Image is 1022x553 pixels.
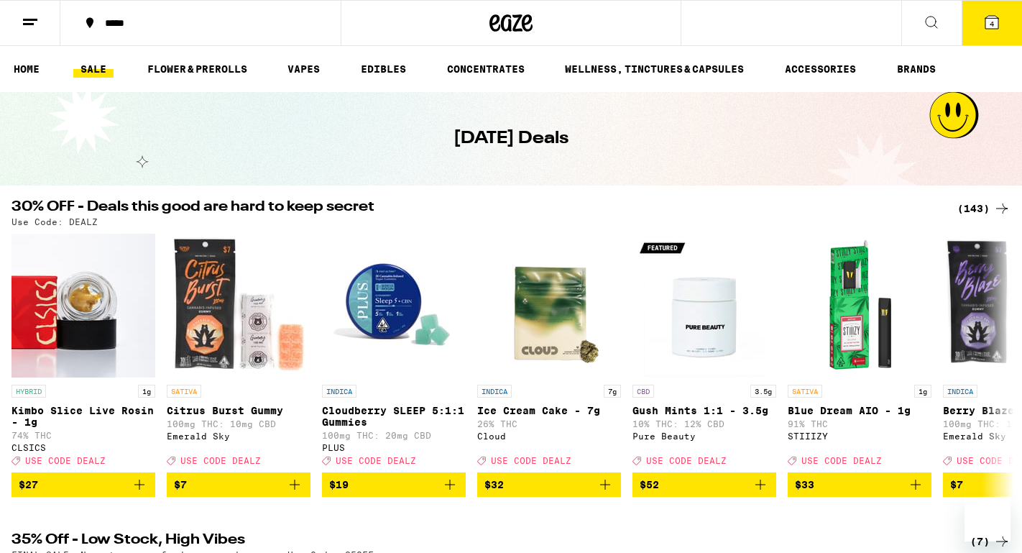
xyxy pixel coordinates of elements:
h1: [DATE] Deals [454,127,568,151]
p: Kimbo Slice Live Rosin - 1g [11,405,155,428]
span: 4 [990,19,994,28]
p: Ice Cream Cake - 7g [477,405,621,416]
span: USE CODE DEALZ [646,456,727,465]
div: Cloud [477,431,621,441]
p: 26% THC [477,419,621,429]
p: 1g [914,385,931,398]
a: HOME [6,60,47,78]
img: CLSICS - Kimbo Slice Live Rosin - 1g [11,234,155,378]
div: Pure Beauty [632,431,776,441]
span: USE CODE DEALZ [491,456,571,465]
a: Open page for Kimbo Slice Live Rosin - 1g from CLSICS [11,234,155,472]
a: (143) [957,200,1011,217]
p: SATIVA [788,385,822,398]
span: $27 [19,479,38,490]
p: INDICA [943,385,977,398]
span: USE CODE DEALZ [336,456,416,465]
div: Emerald Sky [167,431,310,441]
button: Add to bag [477,472,621,497]
a: ACCESSORIES [778,60,863,78]
p: Cloudberry SLEEP 5:1:1 Gummies [322,405,466,428]
p: INDICA [477,385,512,398]
h2: 30% OFF - Deals this good are hard to keep secret [11,200,940,217]
img: Cloud - Ice Cream Cake - 7g [477,234,621,378]
button: Add to bag [167,472,310,497]
span: $7 [174,479,187,490]
p: 74% THC [11,431,155,440]
span: USE CODE DEALZ [180,456,261,465]
button: Add to bag [788,472,931,497]
a: Open page for Cloudberry SLEEP 5:1:1 Gummies from PLUS [322,234,466,472]
span: USE CODE DEALZ [25,456,106,465]
p: 10% THC: 12% CBD [632,419,776,429]
p: INDICA [322,385,356,398]
div: STIIIZY [788,431,931,441]
img: STIIIZY - Blue Dream AIO - 1g [788,234,931,378]
p: 100mg THC: 20mg CBD [322,431,466,440]
a: EDIBLES [354,60,413,78]
p: CBD [632,385,654,398]
p: 3.5g [750,385,776,398]
img: Emerald Sky - Citrus Burst Gummy [167,234,310,378]
div: CLSICS [11,443,155,452]
p: Use Code: DEALZ [11,217,98,227]
button: Add to bag [11,472,155,497]
a: BRANDS [890,60,943,78]
a: Open page for Citrus Burst Gummy from Emerald Sky [167,234,310,472]
span: $33 [795,479,814,490]
a: VAPES [280,60,327,78]
a: CONCENTRATES [440,60,532,78]
p: 100mg THC: 10mg CBD [167,419,310,429]
p: Gush Mints 1:1 - 3.5g [632,405,776,416]
a: Open page for Gush Mints 1:1 - 3.5g from Pure Beauty [632,234,776,472]
span: USE CODE DEALZ [801,456,882,465]
a: FLOWER & PREROLLS [140,60,254,78]
p: 7g [604,385,621,398]
a: Open page for Ice Cream Cake - 7g from Cloud [477,234,621,472]
a: (7) [970,533,1011,550]
p: 1g [138,385,155,398]
button: Add to bag [632,472,776,497]
img: Pure Beauty - Gush Mints 1:1 - 3.5g [632,234,776,378]
button: 4 [962,1,1022,45]
a: WELLNESS, TINCTURES & CAPSULES [558,60,751,78]
a: SALE [73,60,114,78]
h2: 35% Off - Low Stock, High Vibes [11,533,940,550]
p: 91% THC [788,419,931,429]
p: Citrus Burst Gummy [167,405,310,416]
img: PLUS - Cloudberry SLEEP 5:1:1 Gummies [322,234,466,378]
p: Blue Dream AIO - 1g [788,405,931,416]
span: $32 [484,479,504,490]
button: Add to bag [322,472,466,497]
a: Open page for Blue Dream AIO - 1g from STIIIZY [788,234,931,472]
div: PLUS [322,443,466,452]
span: $52 [640,479,659,490]
p: SATIVA [167,385,201,398]
p: HYBRID [11,385,46,398]
span: $19 [329,479,349,490]
iframe: Button to launch messaging window [965,495,1011,541]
